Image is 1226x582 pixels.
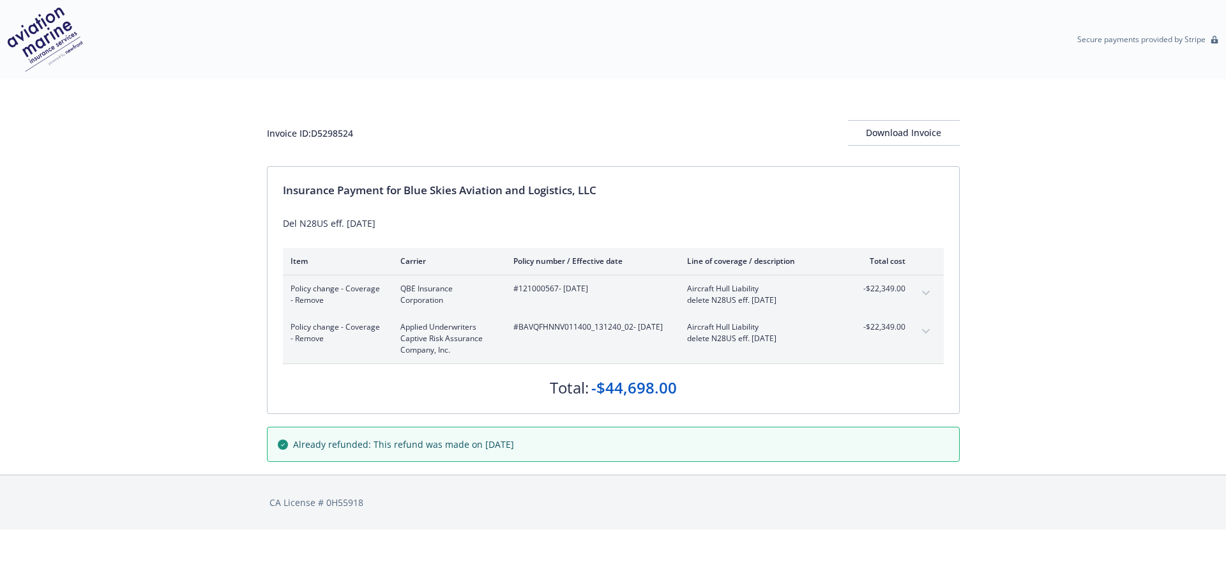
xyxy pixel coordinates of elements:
div: Carrier [400,256,493,266]
span: Applied Underwriters Captive Risk Assurance Company, Inc. [400,321,493,356]
div: Policy change - Coverage - RemoveQBE Insurance Corporation#121000567- [DATE]Aircraft Hull Liabili... [283,275,944,314]
div: Del N28US eff. [DATE] [283,217,944,230]
span: #121000567 - [DATE] [513,283,667,295]
div: Line of coverage / description [687,256,837,266]
span: Aircraft Hull Liability [687,321,837,333]
div: Total: [550,377,589,399]
span: -$22,349.00 [858,321,905,333]
span: Policy change - Coverage - Remove [291,283,380,306]
div: Policy number / Effective date [513,256,667,266]
span: QBE Insurance Corporation [400,283,493,306]
div: Invoice ID: D5298524 [267,126,353,140]
div: CA License # 0H55918 [269,496,957,509]
span: Already refunded: This refund was made on [DATE] [293,438,514,451]
p: Secure payments provided by Stripe [1077,34,1206,45]
button: expand content [916,283,936,303]
div: Download Invoice [848,121,960,145]
button: Download Invoice [848,120,960,146]
span: #BAVQFHNNV011400_131240_02 - [DATE] [513,321,667,333]
span: delete N28US eff. [DATE] [687,295,837,306]
span: Aircraft Hull Liabilitydelete N28US eff. [DATE] [687,321,837,344]
span: -$22,349.00 [858,283,905,295]
span: delete N28US eff. [DATE] [687,333,837,344]
div: Policy change - Coverage - RemoveApplied Underwriters Captive Risk Assurance Company, Inc.#BAVQFH... [283,314,944,364]
div: -$44,698.00 [591,377,677,399]
div: Total cost [858,256,905,266]
div: Item [291,256,380,266]
span: Policy change - Coverage - Remove [291,321,380,344]
span: Aircraft Hull Liabilitydelete N28US eff. [DATE] [687,283,837,306]
span: Aircraft Hull Liability [687,283,837,295]
button: expand content [916,321,936,342]
div: Insurance Payment for Blue Skies Aviation and Logistics, LLC [283,182,944,199]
